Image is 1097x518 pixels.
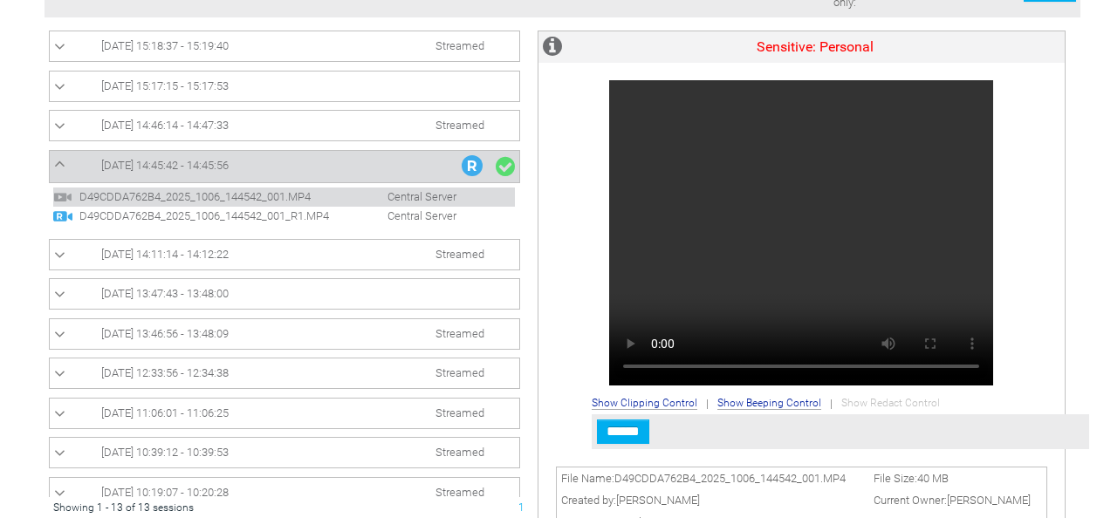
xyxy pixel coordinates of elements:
[54,36,515,57] a: [DATE] 15:18:37 - 15:19:40
[54,324,515,344] a: [DATE] 13:46:56 - 13:48:09
[54,283,515,304] a: [DATE] 13:47:43 - 13:48:00
[54,115,515,136] a: [DATE] 14:46:14 - 14:47:33
[53,207,72,226] img: R_regular.svg
[101,79,229,92] span: [DATE] 15:17:15 - 15:17:53
[101,327,229,340] span: [DATE] 13:46:56 - 13:48:09
[54,76,515,97] a: [DATE] 15:17:15 - 15:17:53
[101,159,229,172] span: [DATE] 14:45:42 - 14:45:56
[592,397,697,410] span: Show Clipping Control
[614,472,846,485] span: D49CDDA762B4_2025_1006_144542_001.MP4
[101,486,229,499] span: [DATE] 10:19:07 - 10:20:28
[462,155,483,176] img: R_Indication.svg
[435,486,484,499] span: Streamed
[101,119,229,132] span: [DATE] 14:46:14 - 14:47:33
[54,363,515,384] a: [DATE] 12:33:56 - 12:34:38
[830,397,833,410] span: |
[917,472,949,485] span: 40 MB
[435,119,484,132] span: Streamed
[101,366,229,379] span: [DATE] 12:33:56 - 12:34:38
[518,501,525,514] span: 1
[869,489,1046,511] td: Current Owner:
[435,406,484,419] span: Streamed
[75,209,341,222] span: D49CDDA762B4_2025_1006_144542_001_R1.MP4
[54,155,515,178] a: [DATE] 14:45:42 - 14:45:56
[101,248,229,261] span: [DATE] 14:11:14 - 14:12:22
[101,446,229,459] span: [DATE] 10:39:12 - 10:39:53
[101,287,229,300] span: [DATE] 13:47:43 - 13:48:00
[54,403,515,424] a: [DATE] 11:06:01 - 11:06:25
[101,39,229,52] span: [DATE] 15:18:37 - 15:19:40
[344,209,465,222] span: Central Server
[556,467,869,489] td: File Name:
[435,248,484,261] span: Streamed
[706,397,709,410] span: |
[717,397,821,410] span: Show Beeping Control
[947,494,1031,507] span: [PERSON_NAME]
[435,39,484,52] span: Streamed
[54,482,515,503] a: [DATE] 10:19:07 - 10:20:28
[869,467,1046,489] td: File Size:
[435,327,484,340] span: Streamed
[435,446,484,459] span: Streamed
[53,189,465,202] a: D49CDDA762B4_2025_1006_144542_001.MP4 Central Server
[54,244,515,265] a: [DATE] 14:11:14 - 14:12:22
[53,187,72,207] img: video24.svg
[75,190,341,203] span: D49CDDA762B4_2025_1006_144542_001.MP4
[53,501,194,514] span: Showing 1 - 13 of 13 sessions
[435,366,484,379] span: Streamed
[53,208,465,222] a: D49CDDA762B4_2025_1006_144542_001_R1.MP4 Central Server
[344,190,465,203] span: Central Server
[566,31,1065,63] td: Sensitive: Personal
[54,442,515,463] a: [DATE] 10:39:12 - 10:39:53
[101,406,229,419] span: [DATE] 11:06:01 - 11:06:25
[616,494,700,507] span: [PERSON_NAME]
[556,489,869,511] td: Created by:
